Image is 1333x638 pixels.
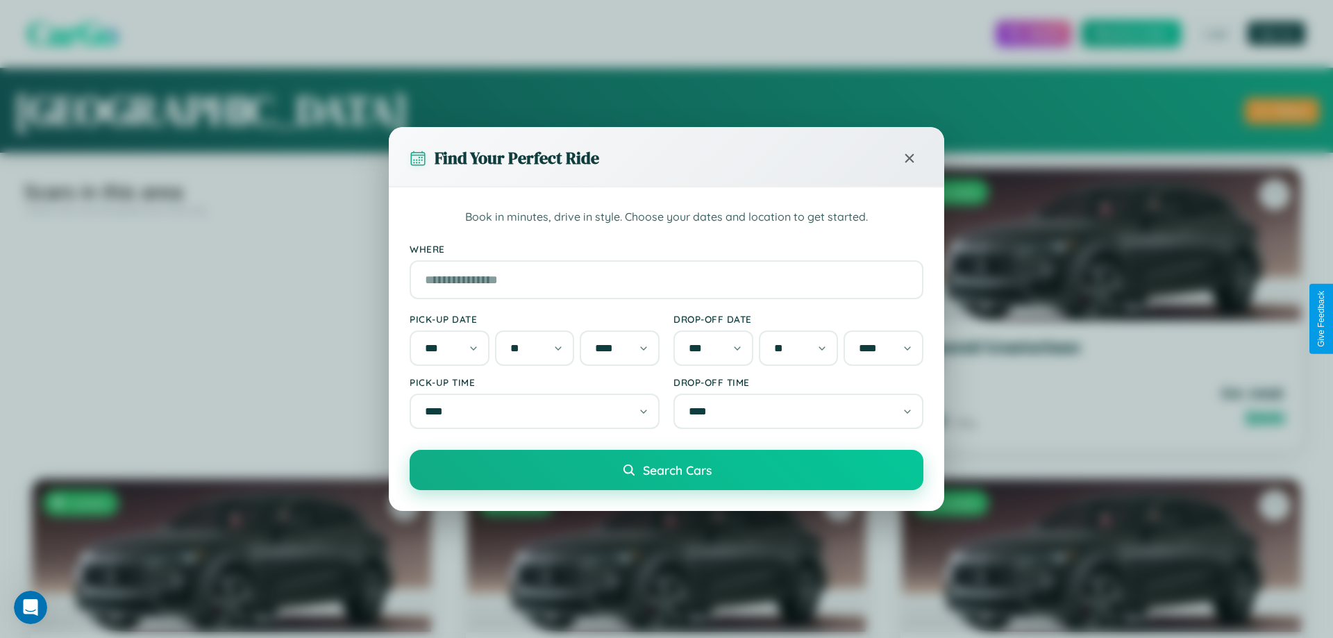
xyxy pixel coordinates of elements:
button: Search Cars [410,450,923,490]
label: Pick-up Date [410,313,660,325]
label: Drop-off Date [673,313,923,325]
p: Book in minutes, drive in style. Choose your dates and location to get started. [410,208,923,226]
h3: Find Your Perfect Ride [435,146,599,169]
label: Drop-off Time [673,376,923,388]
label: Where [410,243,923,255]
span: Search Cars [643,462,712,478]
label: Pick-up Time [410,376,660,388]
